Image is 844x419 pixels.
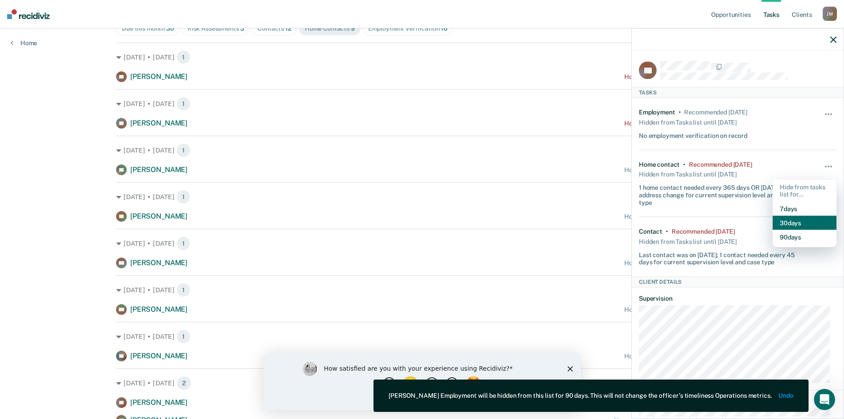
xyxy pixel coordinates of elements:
div: J M [823,7,837,21]
div: [DATE] • [DATE] [116,376,728,390]
span: [PERSON_NAME] [130,258,187,267]
div: Recommended 7 months ago [689,161,752,168]
a: Home [11,39,37,47]
span: 2 [176,376,191,390]
div: Home contact [639,161,680,168]
span: 1 [176,143,191,157]
button: 7 days [773,202,836,216]
span: [PERSON_NAME] [130,165,187,174]
div: Home Contacts [305,25,355,32]
span: [PERSON_NAME] [130,305,187,313]
div: Recommended 7 months ago [672,227,735,235]
span: [PERSON_NAME] [130,212,187,220]
span: [PERSON_NAME] [130,352,187,360]
div: [DATE] • [DATE] [116,236,728,251]
iframe: Intercom live chat [814,389,835,410]
span: [PERSON_NAME] [130,119,187,127]
div: Home contact recommended [DATE] [624,120,728,127]
span: [PERSON_NAME] [130,72,187,81]
div: [DATE] • [DATE] [116,143,728,157]
div: Hidden from Tasks list until [DATE] [639,168,737,180]
div: Employment [639,108,675,116]
div: Tasks [632,87,844,98]
div: Hidden from Tasks list until [DATE] [639,235,737,247]
div: 1 home contact needed every 365 days OR [DATE] of an address change for current supervision level... [639,180,804,206]
div: Last contact was on [DATE]; 1 contact needed every 45 days for current supervision level and case... [639,247,804,266]
span: 1 [176,236,191,251]
div: [DATE] • [DATE] [116,283,728,297]
div: [DATE] • [DATE] [116,329,728,344]
div: Hidden from Tasks list until [DATE] [639,116,737,128]
div: Client Details [632,277,844,287]
div: Recommended 7 months ago [684,108,747,116]
div: Home contact recommended [DATE] [624,166,728,174]
span: 16 [441,25,447,32]
div: Due this month [122,25,174,32]
div: [DATE] • [DATE] [116,190,728,204]
div: Home contact recommended [DATE] [624,259,728,267]
dt: Supervision [639,294,836,302]
div: Employment Verification [368,25,447,32]
div: Home contact recommended [DATE] [624,213,728,220]
div: • [679,108,681,116]
div: [PERSON_NAME] Employment will be hidden from this list for 90 days. This will not change the offi... [389,392,771,399]
span: 1 [176,190,191,204]
span: 1 [176,50,191,64]
iframe: Survey by Kim from Recidiviz [264,353,581,410]
div: • [683,161,685,168]
div: • [666,227,668,235]
div: Home contact recommended [DATE] [624,306,728,313]
span: 1 [176,283,191,297]
div: No employment verification on record [639,128,747,139]
button: 90 days [773,230,836,244]
span: 9 [351,25,355,32]
div: [DATE] • [DATE] [116,97,728,111]
div: Home contact recommended [DATE] [624,352,728,360]
span: 30 [166,25,174,32]
div: Risk Assessments [187,25,245,32]
button: 30 days [773,216,836,230]
div: Home contact recommended [DATE] [624,73,728,81]
div: [DATE] • [DATE] [116,50,728,64]
span: 12 [285,25,292,32]
img: Recidiviz [7,9,50,19]
span: 3 [240,25,244,32]
div: Hide from tasks list for... [773,180,836,202]
button: Undo [779,392,793,399]
div: Contact [639,227,662,235]
span: [PERSON_NAME] [130,398,187,407]
span: 1 [176,97,191,111]
div: Contacts [257,25,292,32]
span: 1 [176,329,191,344]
